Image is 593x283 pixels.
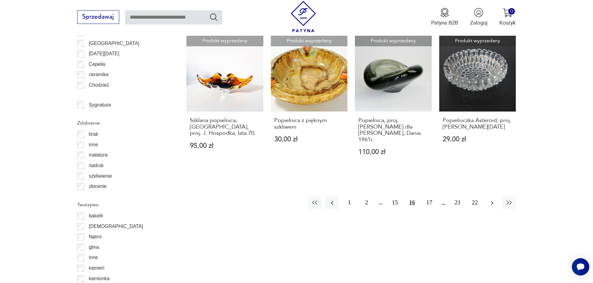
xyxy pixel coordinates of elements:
a: Ikona medaluPatyna B2B [431,8,458,26]
p: Sygnatura [89,101,111,109]
p: nadruk [89,162,104,170]
p: Zdobienie [77,119,169,127]
p: złocenie [89,182,106,190]
button: 15 [388,196,402,209]
p: szkliwienie [89,172,112,180]
p: 30,00 zł [274,136,344,143]
p: Cepelia [89,60,105,68]
p: fajans [89,233,102,241]
h3: Popielnica, proj. [PERSON_NAME] dla [PERSON_NAME], Dania 1961r. [358,117,428,143]
h3: Popielnica z pięknym szkliwem [274,117,344,130]
p: inne [89,141,98,149]
p: [GEOGRAPHIC_DATA] [89,39,139,48]
div: 0 [508,8,515,15]
p: inne [89,253,98,262]
button: 17 [422,196,436,209]
p: kamionka [89,275,110,283]
button: 21 [451,196,464,209]
p: 95,00 zł [190,143,260,149]
button: Szukaj [209,12,218,21]
p: Chodzież [89,81,109,89]
button: 22 [468,196,482,209]
button: 2 [360,196,373,209]
a: Produkt wyprzedanyPopielnica z pięknym szkliwemPopielnica z pięknym szkliwem30,00 zł [271,35,348,170]
p: [DATE][DATE] [89,50,119,58]
p: 29,00 zł [443,136,513,143]
p: kamień [89,264,104,272]
h3: Popielniczka Asteroid, proj. [PERSON_NAME][DATE] [443,117,513,130]
p: bakelit [89,212,103,220]
a: Produkt wyprzedanySzklana popielnica, Czechosłowacja, proj. J. Hospodka, lata 70.Szklana popielni... [186,35,263,170]
p: Tworzywo [77,201,169,209]
button: 1 [343,196,356,209]
p: brak [89,130,98,138]
p: malatura [89,151,108,159]
p: Patyna B2B [431,19,458,26]
h3: Szklana popielnica, [GEOGRAPHIC_DATA], proj. J. Hospodka, lata 70. [190,117,260,136]
img: Ikonka użytkownika [474,8,483,17]
p: [DEMOGRAPHIC_DATA] [89,222,143,231]
img: Ikona koszyka [503,8,512,17]
a: Produkt wyprzedanyPopielniczka Asteroid, proj. Jan Sylwester DrostPopielniczka Asteroid, proj. [P... [439,35,516,170]
button: Zaloguj [470,8,487,26]
p: Zaloguj [470,19,487,26]
p: 110,00 zł [358,149,428,155]
button: Sprzedawaj [77,10,119,24]
a: Sprzedawaj [77,15,119,20]
p: ceramika [89,71,108,79]
p: glina [89,243,99,251]
img: Ikona medalu [440,8,449,17]
a: Produkt wyprzedanyPopielnica, proj. P. Lütken dla Holmegaard, Dania 1961r.Popielnica, proj. [PERS... [355,35,432,170]
p: Koszyk [499,19,516,26]
img: Patyna - sklep z meblami i dekoracjami vintage [288,1,319,32]
button: 0Koszyk [499,8,516,26]
p: Ćmielów [89,91,107,99]
button: Patyna B2B [431,8,458,26]
iframe: Smartsupp widget button [572,258,589,276]
button: 16 [405,196,419,209]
